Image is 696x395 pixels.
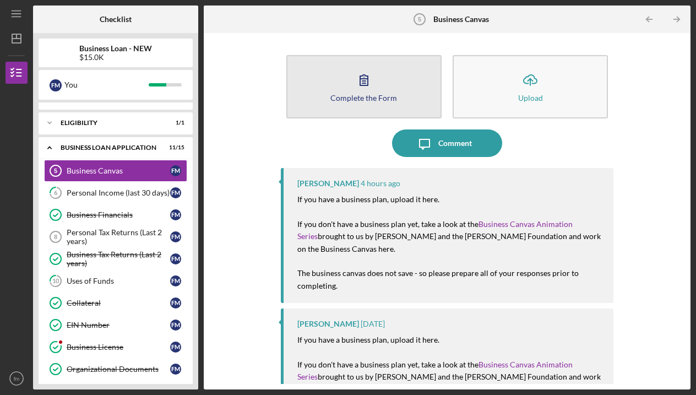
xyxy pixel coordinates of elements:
[44,358,187,380] a: Organizational Documentsfm
[67,188,170,197] div: Personal Income (last 30 days)
[170,253,181,264] div: f m
[67,365,170,374] div: Organizational Documents
[79,53,152,62] div: $15.0K
[170,187,181,198] div: f m
[44,248,187,270] a: Business Tax Returns (Last 2 years)fm
[170,364,181,375] div: f m
[61,144,157,151] div: BUSINESS LOAN APPLICATION
[453,55,608,118] button: Upload
[44,160,187,182] a: 5Business Canvasfm
[44,82,187,104] a: Referral and Referencesfm
[297,179,359,188] div: [PERSON_NAME]
[54,167,57,174] tspan: 5
[165,144,184,151] div: 11 / 15
[6,367,28,389] button: fm
[297,231,602,253] mark: brought to us by [PERSON_NAME] and the [PERSON_NAME] Foundation and work on the Business Canvas h...
[170,209,181,220] div: f m
[44,182,187,204] a: 6Personal Income (last 30 days)fm
[100,15,132,24] b: Checklist
[67,166,170,175] div: Business Canvas
[170,342,181,353] div: f m
[361,320,385,328] time: 2025-08-15 20:43
[64,75,149,94] div: You
[52,278,59,285] tspan: 10
[297,372,602,393] mark: brought to us by [PERSON_NAME] and the [PERSON_NAME] Foundation and work on the Business Canvas h...
[297,335,479,369] mark: If you have a business plan, upload it here. If you don't have a business plan yet, take a look a...
[330,94,397,102] div: Complete the Form
[44,292,187,314] a: Collateralfm
[170,275,181,286] div: f m
[361,179,400,188] time: 2025-08-18 21:01
[170,165,181,176] div: f m
[79,44,152,53] b: Business Loan - NEW
[297,320,359,328] div: [PERSON_NAME]
[438,129,472,157] div: Comment
[297,268,580,290] mark: The business canvas does not save - so please prepare all of your responses prior to completing.
[54,190,58,197] tspan: 6
[67,299,170,307] div: Collateral
[67,277,170,285] div: Uses of Funds
[44,314,187,336] a: EIN Numberfm
[50,79,62,91] div: f m
[297,194,479,229] mark: If you have a business plan, upload it here. If you don't have a business plan yet, take a look a...
[14,376,20,382] text: fm
[44,270,187,292] a: 10Uses of Fundsfm
[165,120,184,126] div: 1 / 1
[286,55,442,118] button: Complete the Form
[67,210,170,219] div: Business Financials
[518,94,543,102] div: Upload
[44,204,187,226] a: Business Financialsfm
[67,228,170,246] div: Personal Tax Returns (Last 2 years)
[67,343,170,351] div: Business License
[54,234,57,240] tspan: 8
[392,129,502,157] button: Comment
[170,231,181,242] div: f m
[417,16,421,23] tspan: 5
[433,15,489,24] b: Business Canvas
[61,120,157,126] div: ELIGIBILITY
[67,321,170,329] div: EIN Number
[44,226,187,248] a: 8Personal Tax Returns (Last 2 years)fm
[44,336,187,358] a: Business Licensefm
[67,250,170,268] div: Business Tax Returns (Last 2 years)
[170,320,181,331] div: f m
[170,297,181,309] div: f m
